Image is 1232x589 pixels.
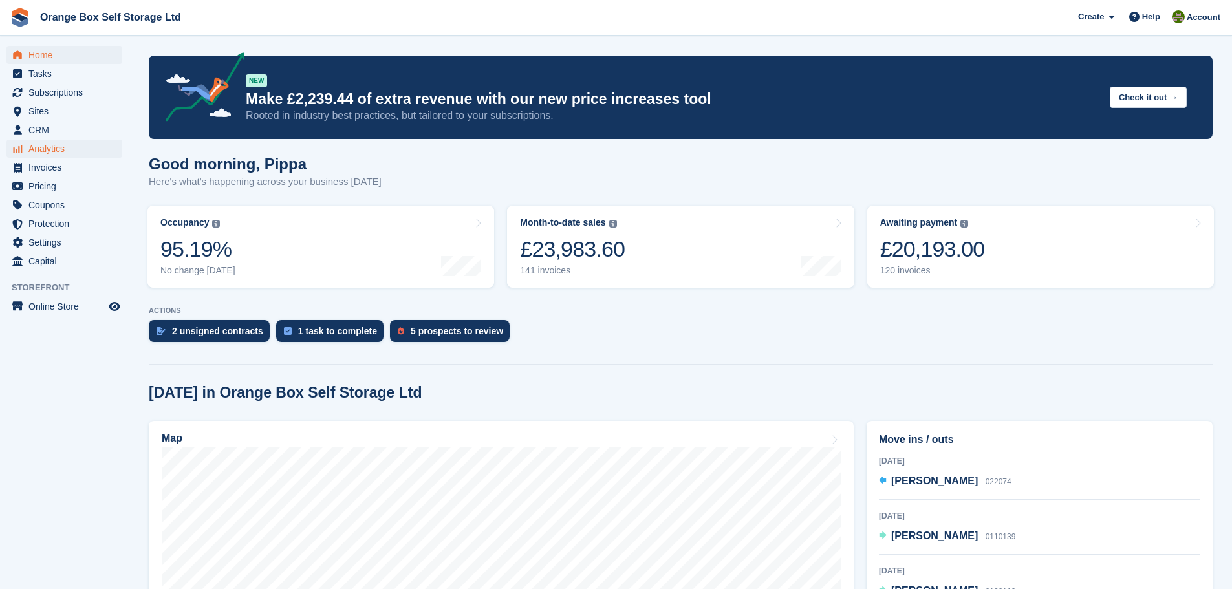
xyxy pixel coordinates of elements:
span: 022074 [986,477,1011,486]
a: menu [6,121,122,139]
span: Capital [28,252,106,270]
a: menu [6,83,122,102]
span: [PERSON_NAME] [891,530,978,541]
a: menu [6,252,122,270]
span: Settings [28,233,106,252]
span: Account [1187,11,1220,24]
p: Make £2,239.44 of extra revenue with our new price increases tool [246,90,1099,109]
span: Storefront [12,281,129,294]
div: £20,193.00 [880,236,985,262]
h2: Move ins / outs [879,432,1200,447]
a: menu [6,297,122,316]
a: 1 task to complete [276,320,390,348]
img: icon-info-grey-7440780725fd019a000dd9b08b2336e03edf1995a4989e88bcd33f0948082b44.svg [609,220,617,228]
span: Tasks [28,65,106,83]
div: 1 task to complete [298,326,377,336]
a: Preview store [107,299,122,314]
a: menu [6,177,122,195]
span: [PERSON_NAME] [891,475,978,486]
img: Pippa White [1172,10,1185,23]
img: icon-info-grey-7440780725fd019a000dd9b08b2336e03edf1995a4989e88bcd33f0948082b44.svg [960,220,968,228]
img: task-75834270c22a3079a89374b754ae025e5fb1db73e45f91037f5363f120a921f8.svg [284,327,292,335]
span: CRM [28,121,106,139]
a: menu [6,215,122,233]
div: [DATE] [879,510,1200,522]
span: 0110139 [986,532,1016,541]
a: menu [6,46,122,64]
a: [PERSON_NAME] 0110139 [879,528,1015,545]
h2: Map [162,433,182,444]
p: Here's what's happening across your business [DATE] [149,175,382,189]
div: 95.19% [160,236,235,262]
span: Subscriptions [28,83,106,102]
a: Occupancy 95.19% No change [DATE] [147,206,494,288]
div: 120 invoices [880,265,985,276]
div: £23,983.60 [520,236,625,262]
img: stora-icon-8386f47178a22dfd0bd8f6a31ec36ba5ce8667c1dd55bd0f319d3a0aa187defe.svg [10,8,30,27]
div: 141 invoices [520,265,625,276]
p: ACTIONS [149,306,1213,315]
h1: Good morning, Pippa [149,155,382,173]
div: 2 unsigned contracts [172,326,263,336]
img: contract_signature_icon-13c848040528278c33f63329250d36e43548de30e8caae1d1a13099fd9432cc5.svg [157,327,166,335]
span: Sites [28,102,106,120]
a: menu [6,65,122,83]
a: menu [6,158,122,177]
span: Help [1142,10,1160,23]
span: Coupons [28,196,106,214]
a: menu [6,233,122,252]
p: Rooted in industry best practices, but tailored to your subscriptions. [246,109,1099,123]
a: Month-to-date sales £23,983.60 141 invoices [507,206,854,288]
span: Protection [28,215,106,233]
div: 5 prospects to review [411,326,503,336]
a: Awaiting payment £20,193.00 120 invoices [867,206,1214,288]
a: 2 unsigned contracts [149,320,276,348]
a: menu [6,196,122,214]
div: NEW [246,74,267,87]
div: Occupancy [160,217,209,228]
span: Online Store [28,297,106,316]
a: menu [6,102,122,120]
span: Create [1078,10,1104,23]
img: icon-info-grey-7440780725fd019a000dd9b08b2336e03edf1995a4989e88bcd33f0948082b44.svg [212,220,220,228]
div: Awaiting payment [880,217,958,228]
div: Month-to-date sales [520,217,605,228]
div: [DATE] [879,565,1200,577]
button: Check it out → [1110,87,1187,108]
a: 5 prospects to review [390,320,516,348]
div: No change [DATE] [160,265,235,276]
img: price-adjustments-announcement-icon-8257ccfd72463d97f412b2fc003d46551f7dbcb40ab6d574587a9cd5c0d94... [155,52,245,126]
a: [PERSON_NAME] 022074 [879,473,1011,490]
a: Orange Box Self Storage Ltd [35,6,186,28]
img: prospect-51fa495bee0391a8d652442698ab0144808aea92771e9ea1ae160a38d050c398.svg [398,327,404,335]
h2: [DATE] in Orange Box Self Storage Ltd [149,384,422,402]
a: menu [6,140,122,158]
span: Home [28,46,106,64]
span: Analytics [28,140,106,158]
span: Pricing [28,177,106,195]
div: [DATE] [879,455,1200,467]
span: Invoices [28,158,106,177]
